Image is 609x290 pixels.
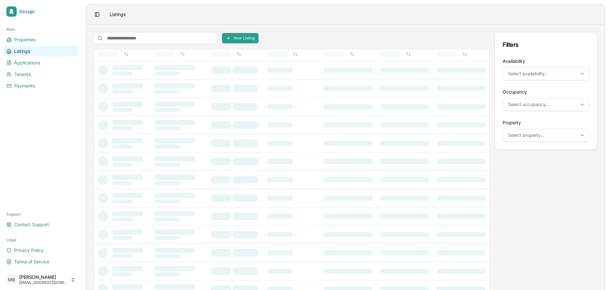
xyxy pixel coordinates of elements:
[4,81,78,91] a: Payments
[503,40,589,49] div: Filters
[503,58,525,64] label: Availability
[503,89,527,95] label: Occupancy
[503,67,589,80] button: Multi-select: 0 of 2 options selected. Select availability...
[14,37,36,43] span: Properties
[4,69,78,79] a: Tenants
[14,259,49,265] span: Terms of Service
[222,33,259,43] button: New Listing
[110,11,126,18] span: Listings
[4,209,78,220] div: Support
[14,221,49,228] span: Contact Support
[4,235,78,245] div: Legal
[4,35,78,45] a: Properties
[508,101,549,108] span: Select occupancy...
[19,9,76,14] span: Occupi
[4,220,78,230] a: Contact Support
[4,272,78,287] button: MB[PERSON_NAME][EMAIL_ADDRESS][DOMAIN_NAME]
[6,275,17,285] span: MB
[14,48,30,54] span: Listings
[508,70,548,77] span: Select availability...
[234,36,255,41] span: New Listing
[503,98,589,111] button: Multi-select: 0 of 2 options selected. Select occupancy...
[19,274,68,280] span: [PERSON_NAME]
[110,11,126,18] nav: breadcrumb
[508,132,544,138] span: Select property...
[14,71,31,78] span: Tenants
[4,58,78,68] a: Applications
[4,4,78,19] a: Occupi
[503,120,521,125] label: Property
[19,280,68,285] span: [EMAIL_ADDRESS][DOMAIN_NAME]
[14,60,40,66] span: Applications
[4,245,78,255] a: Privacy Policy
[503,129,589,142] button: Multi-select: 0 of 0 options selected. Select property...
[4,24,78,35] div: Main
[4,46,78,56] a: Listings
[14,247,44,253] span: Privacy Policy
[4,257,78,267] a: Terms of Service
[14,83,35,89] span: Payments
